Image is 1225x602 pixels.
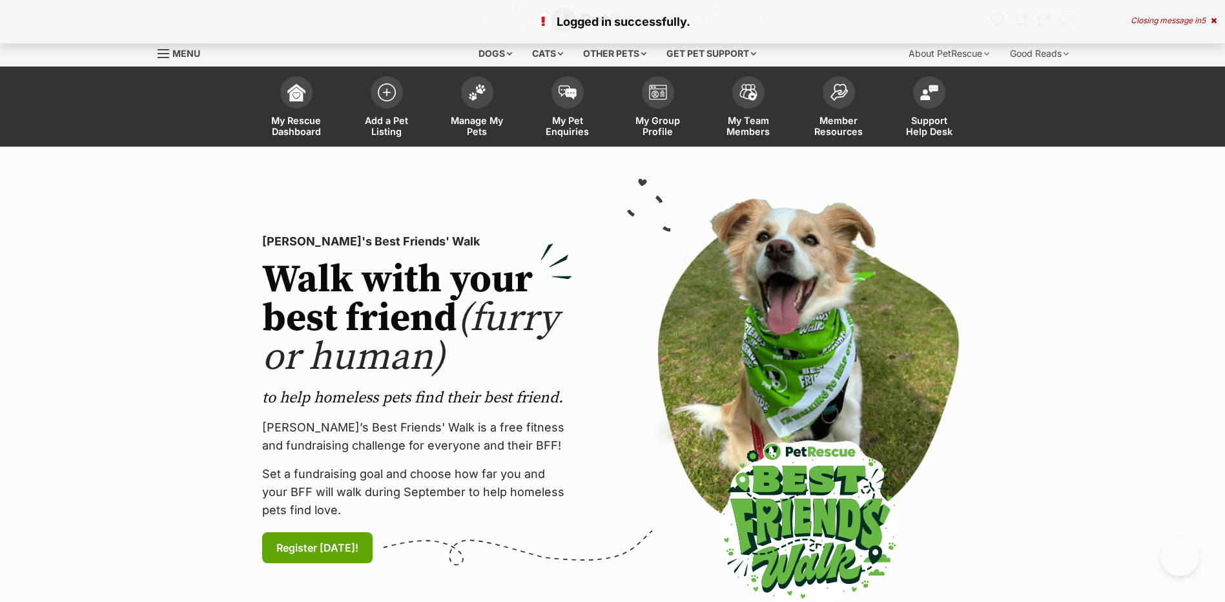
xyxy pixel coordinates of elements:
span: My Pet Enquiries [539,115,597,137]
a: My Rescue Dashboard [251,70,342,147]
img: pet-enquiries-icon-7e3ad2cf08bfb03b45e93fb7055b45f3efa6380592205ae92323e6603595dc1f.svg [559,85,577,99]
div: About PetRescue [900,41,998,67]
a: Add a Pet Listing [342,70,432,147]
img: member-resources-icon-8e73f808a243e03378d46382f2149f9095a855e16c252ad45f914b54edf8863c.svg [830,83,848,101]
p: [PERSON_NAME]'s Best Friends' Walk [262,233,572,251]
span: My Rescue Dashboard [267,115,325,137]
img: help-desk-icon-fdf02630f3aa405de69fd3d07c3f3aa587a6932b1a1747fa1d2bba05be0121f9.svg [920,85,938,100]
span: Add a Pet Listing [358,115,416,137]
span: Support Help Desk [900,115,958,137]
span: My Group Profile [629,115,687,137]
img: group-profile-icon-3fa3cf56718a62981997c0bc7e787c4b2cf8bcc04b72c1350f741eb67cf2f40e.svg [649,85,667,100]
a: My Team Members [703,70,794,147]
span: Register [DATE]! [276,540,358,555]
p: Set a fundraising goal and choose how far you and your BFF will walk during September to help hom... [262,465,572,519]
a: My Group Profile [613,70,703,147]
div: Dogs [469,41,521,67]
img: manage-my-pets-icon-02211641906a0b7f246fdf0571729dbe1e7629f14944591b6c1af311fb30b64b.svg [468,84,486,101]
div: Other pets [574,41,655,67]
iframe: Help Scout Beacon - Open [1160,537,1199,576]
a: Register [DATE]! [262,532,373,563]
a: Manage My Pets [432,70,522,147]
div: Cats [523,41,572,67]
div: Good Reads [1001,41,1078,67]
p: [PERSON_NAME]’s Best Friends' Walk is a free fitness and fundraising challenge for everyone and t... [262,419,572,455]
a: Support Help Desk [884,70,974,147]
a: Member Resources [794,70,884,147]
span: Member Resources [810,115,868,137]
span: (furry or human) [262,295,559,382]
img: add-pet-listing-icon-0afa8454b4691262ce3f59096e99ab1cd57d4a30225e0717b998d2c9b9846f56.svg [378,83,396,101]
span: My Team Members [719,115,777,137]
div: Get pet support [657,41,765,67]
img: team-members-icon-5396bd8760b3fe7c0b43da4ab00e1e3bb1a5d9ba89233759b79545d2d3fc5d0d.svg [739,84,757,101]
h2: Walk with your best friend [262,261,572,377]
span: Menu [172,48,200,59]
p: to help homeless pets find their best friend. [262,388,572,408]
span: Manage My Pets [448,115,506,137]
a: Menu [158,41,209,64]
img: dashboard-icon-eb2f2d2d3e046f16d808141f083e7271f6b2e854fb5c12c21221c1fb7104beca.svg [287,83,305,101]
a: My Pet Enquiries [522,70,613,147]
